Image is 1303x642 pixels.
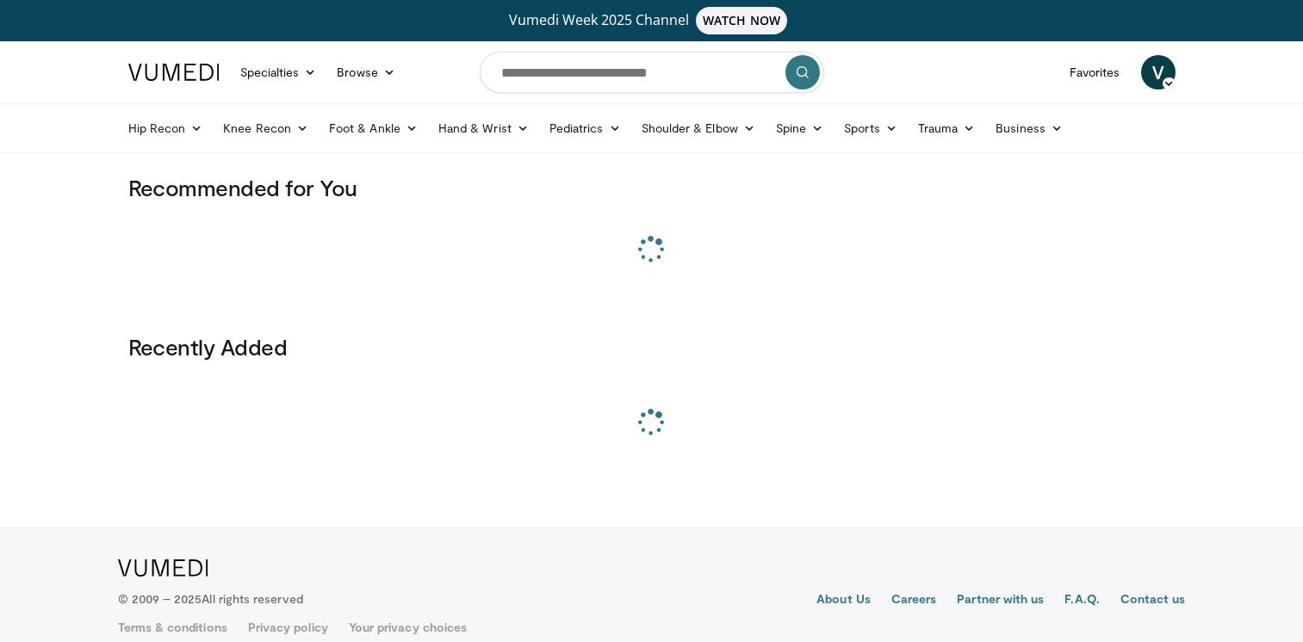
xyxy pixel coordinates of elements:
a: Shoulder & Elbow [631,111,766,145]
a: Browse [326,55,406,90]
img: VuMedi Logo [118,559,208,577]
a: Pediatrics [539,111,631,145]
h3: Recently Added [128,333,1176,361]
img: VuMedi Logo [128,64,220,81]
a: Sports [834,111,908,145]
span: All rights reserved [202,591,302,606]
a: Careers [891,590,937,611]
a: Knee Recon [213,111,319,145]
input: Search topics, interventions [480,52,824,93]
a: Specialties [230,55,327,90]
a: F.A.Q. [1064,590,1099,611]
a: Favorites [1059,55,1131,90]
a: Your privacy choices [349,619,467,636]
p: © 2009 – 2025 [118,590,303,608]
a: Partner with us [957,590,1044,611]
a: About Us [816,590,871,611]
a: Terms & conditions [118,619,227,636]
a: Privacy policy [248,619,328,636]
a: Hand & Wrist [428,111,539,145]
h3: Recommended for You [128,174,1176,201]
span: WATCH NOW [696,7,787,34]
a: Business [985,111,1073,145]
a: V [1141,55,1176,90]
a: Contact us [1120,590,1186,611]
a: Foot & Ankle [319,111,428,145]
a: Hip Recon [118,111,214,145]
a: Trauma [908,111,986,145]
a: Spine [766,111,834,145]
a: Vumedi Week 2025 ChannelWATCH NOW [131,7,1173,34]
